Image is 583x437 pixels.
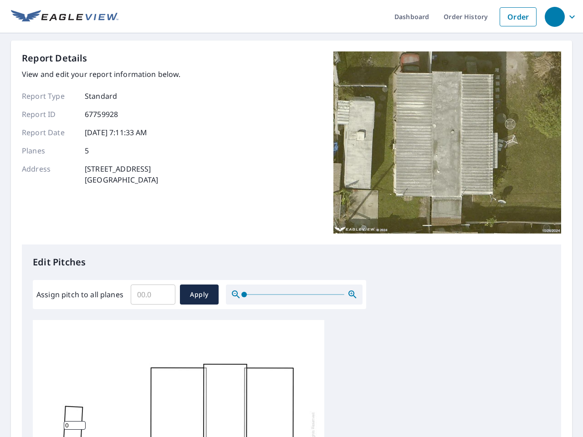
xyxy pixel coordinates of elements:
img: EV Logo [11,10,118,24]
p: 5 [85,145,89,156]
input: 00.0 [131,282,175,307]
p: [DATE] 7:11:33 AM [85,127,148,138]
p: Planes [22,145,77,156]
p: Report ID [22,109,77,120]
p: Report Date [22,127,77,138]
p: View and edit your report information below. [22,69,181,80]
a: Order [500,7,537,26]
span: Apply [187,289,211,300]
img: Top image [333,51,561,234]
button: Apply [180,285,219,305]
label: Assign pitch to all planes [36,289,123,300]
p: Report Details [22,51,87,65]
p: 67759928 [85,109,118,120]
p: Edit Pitches [33,255,550,269]
p: Report Type [22,91,77,102]
p: Address [22,163,77,185]
p: [STREET_ADDRESS] [GEOGRAPHIC_DATA] [85,163,159,185]
p: Standard [85,91,117,102]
